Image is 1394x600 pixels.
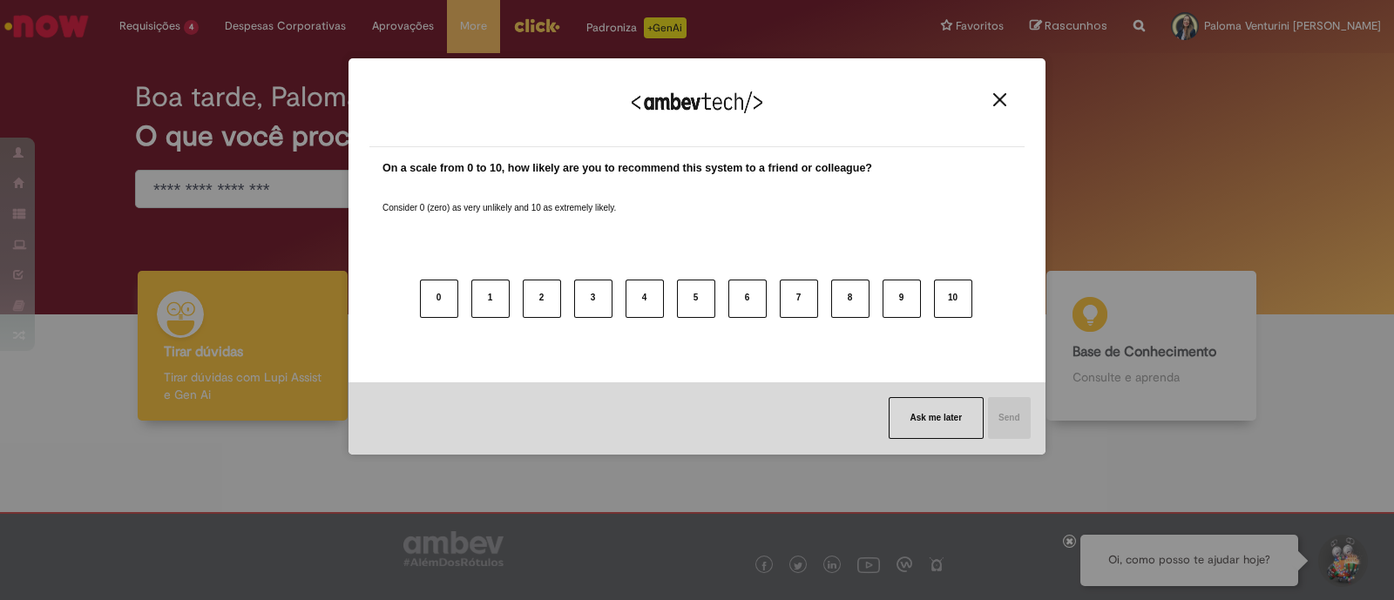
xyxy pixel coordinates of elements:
button: 7 [780,280,818,318]
button: 1 [471,280,510,318]
img: Close [993,93,1006,106]
label: Consider 0 (zero) as very unlikely and 10 as extremely likely. [382,181,616,214]
button: 3 [574,280,612,318]
button: 0 [420,280,458,318]
button: 6 [728,280,767,318]
button: 5 [677,280,715,318]
button: Ask me later [889,397,984,439]
label: On a scale from 0 to 10, how likely are you to recommend this system to a friend or colleague? [382,160,872,177]
img: Logo Ambevtech [632,91,762,113]
button: 8 [831,280,870,318]
button: 4 [626,280,664,318]
button: Close [988,92,1012,107]
button: 9 [883,280,921,318]
button: 2 [523,280,561,318]
button: 10 [934,280,972,318]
